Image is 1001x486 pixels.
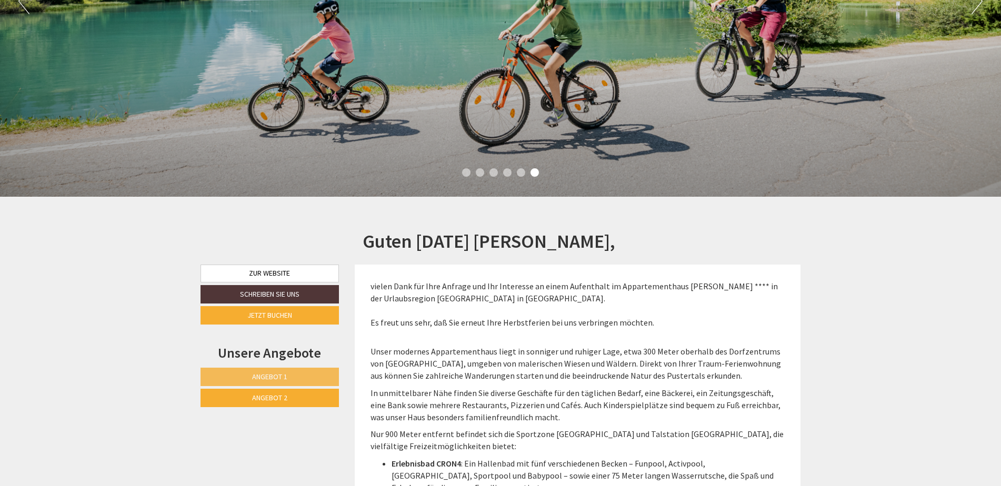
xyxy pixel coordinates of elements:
[201,306,339,325] a: Jetzt buchen
[252,372,287,381] span: Angebot 1
[188,8,226,26] div: [DATE]
[16,52,163,59] small: 08:35
[252,393,287,402] span: Angebot 2
[201,285,339,303] a: Schreiben Sie uns
[392,458,461,469] strong: Erlebnisbad CRON4
[371,346,785,382] p: Unser modernes Appartementhaus liegt in sonniger und ruhiger Lage, etwa 300 Meter oberhalb des Do...
[16,31,163,39] div: Appartements [PERSON_NAME]
[371,428,785,452] p: Nur 900 Meter entfernt befindet sich die Sportzone [GEOGRAPHIC_DATA] und Talstation [GEOGRAPHIC_D...
[201,265,339,282] a: Zur Website
[358,277,415,296] button: Senden
[8,29,168,61] div: Guten Tag, wie können wir Ihnen helfen?
[371,387,785,423] p: In unmittelbarer Nähe finden Sie diverse Geschäfte für den täglichen Bedarf, eine Bäckerei, ein Z...
[201,343,339,362] div: Unsere Angebote
[371,280,785,340] p: vielen Dank für Ihre Anfrage und Ihr Interesse an einem Aufenthalt im Appartementhaus [PERSON_NAM...
[363,231,615,252] h1: Guten [DATE] [PERSON_NAME],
